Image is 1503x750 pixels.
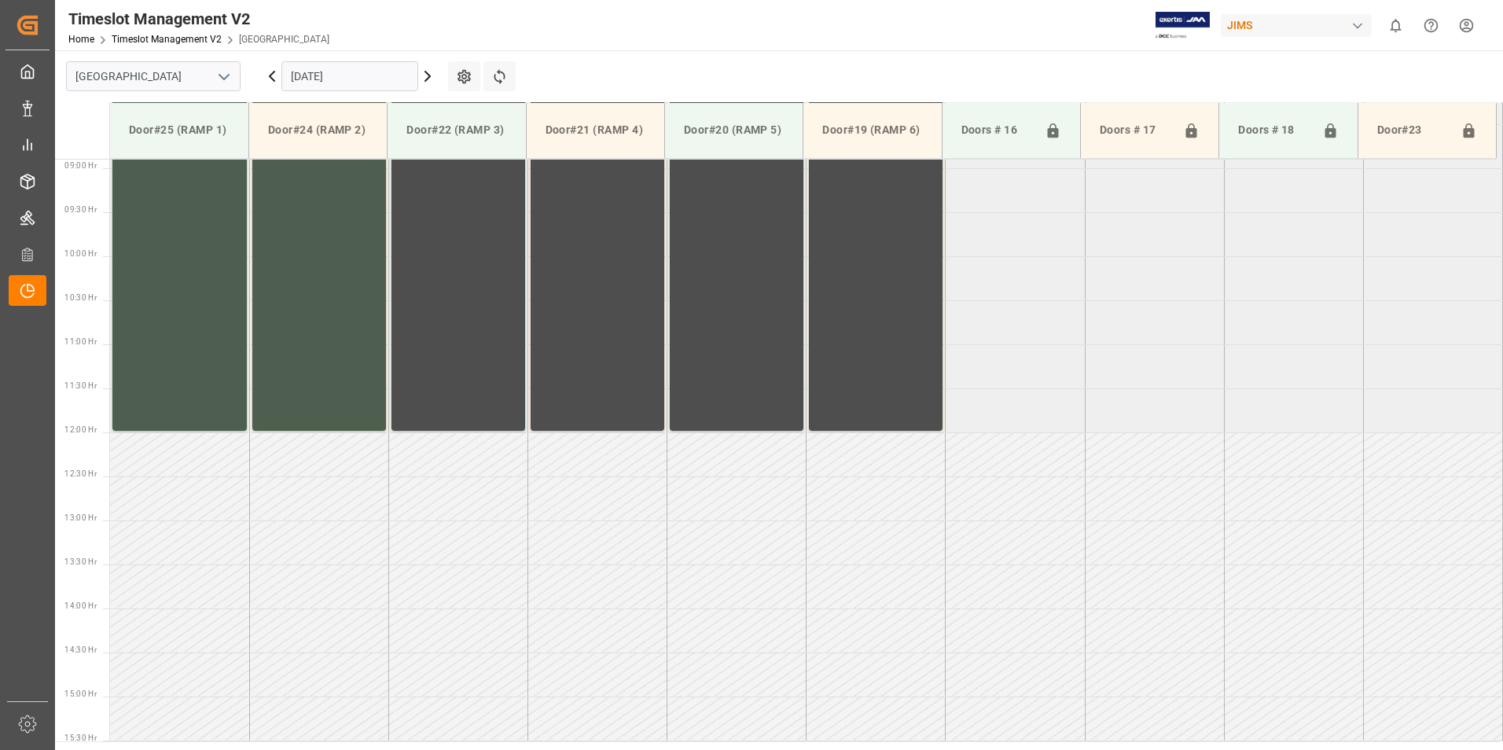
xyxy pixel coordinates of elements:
[68,7,329,31] div: Timeslot Management V2
[539,116,652,145] div: Door#21 (RAMP 4)
[68,34,94,45] a: Home
[678,116,790,145] div: Door#20 (RAMP 5)
[64,733,97,742] span: 15:30 Hr
[816,116,928,145] div: Door#19 (RAMP 6)
[955,116,1038,145] div: Doors # 16
[1232,116,1315,145] div: Doors # 18
[64,469,97,478] span: 12:30 Hr
[64,161,97,170] span: 09:00 Hr
[262,116,374,145] div: Door#24 (RAMP 2)
[64,601,97,610] span: 14:00 Hr
[64,205,97,214] span: 09:30 Hr
[1413,8,1449,43] button: Help Center
[64,381,97,390] span: 11:30 Hr
[1221,14,1372,37] div: JIMS
[64,293,97,302] span: 10:30 Hr
[1378,8,1413,43] button: show 0 new notifications
[66,61,241,91] input: Type to search/select
[211,64,235,89] button: open menu
[123,116,236,145] div: Door#25 (RAMP 1)
[64,557,97,566] span: 13:30 Hr
[1371,116,1454,145] div: Door#23
[64,513,97,522] span: 13:00 Hr
[64,425,97,434] span: 12:00 Hr
[64,645,97,654] span: 14:30 Hr
[64,337,97,346] span: 11:00 Hr
[112,34,222,45] a: Timeslot Management V2
[1093,116,1177,145] div: Doors # 17
[1156,12,1210,39] img: Exertis%20JAM%20-%20Email%20Logo.jpg_1722504956.jpg
[64,689,97,698] span: 15:00 Hr
[1221,10,1378,40] button: JIMS
[281,61,418,91] input: DD.MM.YYYY
[400,116,513,145] div: Door#22 (RAMP 3)
[64,249,97,258] span: 10:00 Hr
